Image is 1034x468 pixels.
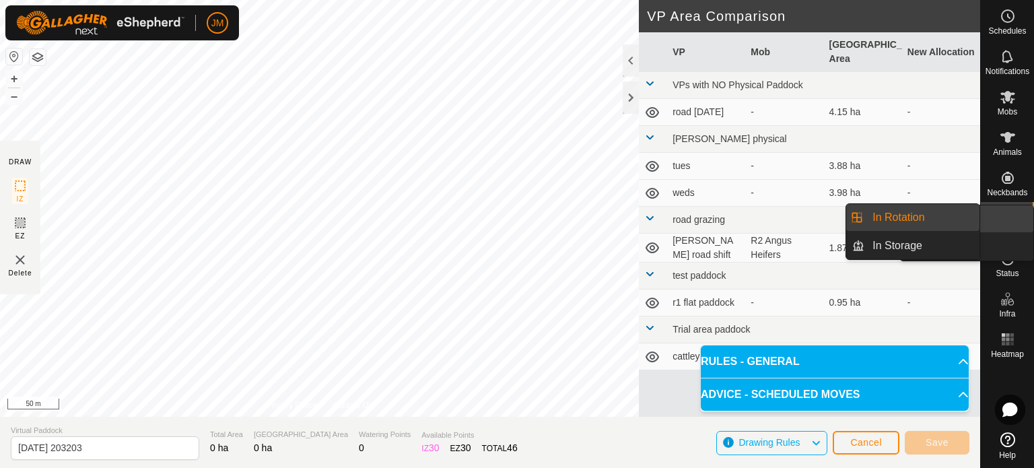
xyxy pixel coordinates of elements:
[996,269,1019,277] span: Status
[267,399,317,411] a: Privacy Policy
[667,234,745,263] td: [PERSON_NAME] road shift
[864,204,979,231] a: In Rotation
[16,11,184,35] img: Gallagher Logo
[673,270,726,281] span: test paddock
[872,209,924,226] span: In Rotation
[902,290,980,316] td: -
[846,232,979,259] li: In Storage
[450,441,471,455] div: EZ
[15,231,26,241] span: EZ
[993,148,1022,156] span: Animals
[981,427,1034,465] a: Help
[254,442,272,453] span: 0 ha
[210,429,243,440] span: Total Area
[429,442,440,453] span: 30
[667,153,745,180] td: tues
[6,48,22,65] button: Reset Map
[902,180,980,207] td: -
[824,153,902,180] td: 3.88 ha
[6,88,22,104] button: –
[751,186,818,200] div: -
[850,437,882,448] span: Cancel
[9,157,32,167] div: DRAW
[833,431,899,455] button: Cancel
[667,290,745,316] td: r1 flat paddock
[667,99,745,126] td: road [DATE]
[673,214,725,225] span: road grazing
[738,437,800,448] span: Drawing Rules
[872,238,922,254] span: In Storage
[12,252,28,268] img: VP
[999,451,1016,459] span: Help
[824,343,902,370] td: 1.37 ha
[902,99,980,126] td: -
[751,105,818,119] div: -
[824,234,902,263] td: 1.87 ha
[673,79,803,90] span: VPs with NO Physical Paddock
[999,310,1015,318] span: Infra
[751,296,818,310] div: -
[667,32,745,72] th: VP
[359,442,364,453] span: 0
[701,378,969,411] p-accordion-header: ADVICE - SCHEDULED MOVES
[986,67,1029,75] span: Notifications
[824,99,902,126] td: 4.15 ha
[667,343,745,370] td: cattleyards
[902,343,980,370] td: -
[507,442,518,453] span: 46
[902,32,980,72] th: New Allocation
[210,442,228,453] span: 0 ha
[751,234,818,262] div: R2 Angus Heifers
[11,425,199,436] span: Virtual Paddock
[701,387,860,403] span: ADVICE - SCHEDULED MOVES
[333,399,372,411] a: Contact Us
[864,232,979,259] a: In Storage
[988,27,1026,35] span: Schedules
[17,194,24,204] span: IZ
[421,441,439,455] div: IZ
[751,159,818,173] div: -
[9,268,32,278] span: Delete
[211,16,224,30] span: JM
[905,431,969,455] button: Save
[673,133,787,144] span: [PERSON_NAME] physical
[6,71,22,87] button: +
[30,49,46,65] button: Map Layers
[482,441,518,455] div: TOTAL
[902,153,980,180] td: -
[991,350,1024,358] span: Heatmap
[745,32,823,72] th: Mob
[701,345,969,378] p-accordion-header: RULES - GENERAL
[647,8,980,24] h2: VP Area Comparison
[926,437,949,448] span: Save
[998,108,1017,116] span: Mobs
[701,354,800,370] span: RULES - GENERAL
[846,204,979,231] li: In Rotation
[673,324,750,335] span: Trial area paddock
[987,189,1027,197] span: Neckbands
[824,32,902,72] th: [GEOGRAPHIC_DATA] Area
[421,430,517,441] span: Available Points
[460,442,471,453] span: 30
[824,290,902,316] td: 0.95 ha
[359,429,411,440] span: Watering Points
[824,180,902,207] td: 3.98 ha
[254,429,348,440] span: [GEOGRAPHIC_DATA] Area
[667,180,745,207] td: weds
